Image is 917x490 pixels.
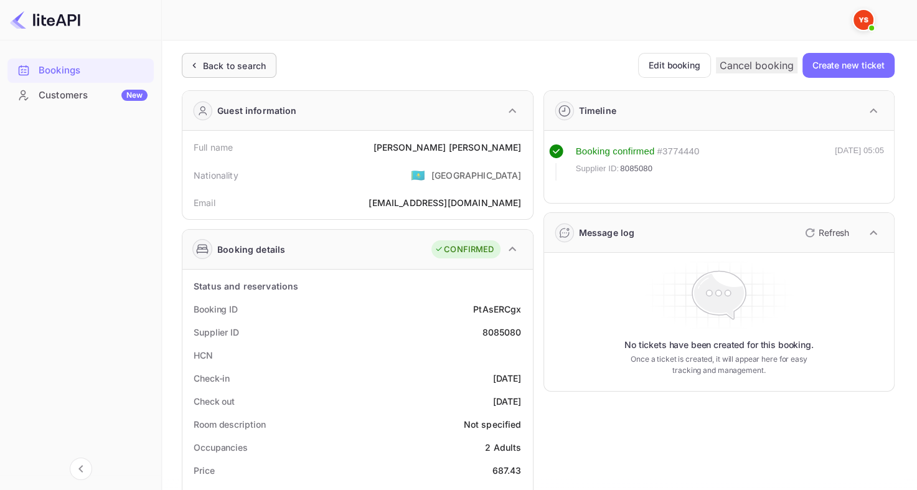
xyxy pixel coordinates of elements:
[7,83,154,106] a: CustomersNew
[802,53,895,78] button: Create new ticket
[435,243,494,256] div: CONFIRMED
[194,372,230,385] div: Check-in
[431,169,522,182] div: [GEOGRAPHIC_DATA]
[194,464,215,477] div: Price
[369,196,521,209] div: [EMAIL_ADDRESS][DOMAIN_NAME]
[625,354,812,376] p: Once a ticket is created, it will appear here for easy tracking and management.
[7,59,154,83] div: Bookings
[854,10,873,30] img: Yandex Support
[579,226,635,239] div: Message log
[638,53,711,78] button: Edit booking
[411,164,425,186] span: United States
[194,326,239,339] div: Supplier ID
[217,243,285,256] div: Booking details
[492,464,522,477] div: 687.43
[464,418,522,431] div: Not specified
[7,59,154,82] a: Bookings
[797,223,854,243] button: Refresh
[194,441,248,454] div: Occupancies
[373,141,521,154] div: [PERSON_NAME] [PERSON_NAME]
[194,349,213,362] div: HCN
[194,169,238,182] div: Nationality
[10,10,80,30] img: LiteAPI logo
[194,196,215,209] div: Email
[819,226,849,239] p: Refresh
[579,104,616,117] div: Timeline
[121,90,148,101] div: New
[576,163,619,175] span: Supplier ID:
[7,83,154,108] div: CustomersNew
[493,395,522,408] div: [DATE]
[194,395,235,408] div: Check out
[624,339,814,351] p: No tickets have been created for this booking.
[493,372,522,385] div: [DATE]
[194,141,233,154] div: Full name
[70,458,92,480] button: Collapse navigation
[194,418,265,431] div: Room description
[657,144,699,159] div: # 3774440
[194,303,238,316] div: Booking ID
[482,326,521,339] div: 8085080
[485,441,521,454] div: 2 Adults
[716,57,797,73] button: Cancel booking
[835,144,884,181] div: [DATE] 05:05
[203,59,266,72] div: Back to search
[576,144,655,159] div: Booking confirmed
[217,104,297,117] div: Guest information
[39,64,148,78] div: Bookings
[194,280,298,293] div: Status and reservations
[39,88,148,103] div: Customers
[473,303,521,316] div: PtAsERCgx
[620,163,652,175] span: 8085080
